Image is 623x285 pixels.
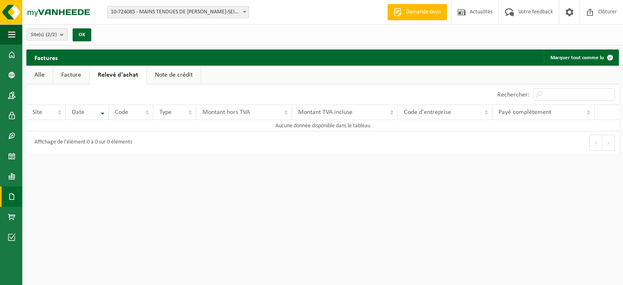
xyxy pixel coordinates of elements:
[387,4,447,20] a: Demande devis
[589,135,602,151] button: Previous
[147,66,201,84] a: Note de crédit
[26,49,66,65] h2: Factures
[31,29,57,41] span: Site(s)
[26,66,53,84] a: Alle
[602,135,615,151] button: Next
[90,66,146,84] a: Relevé d'achat
[115,109,128,116] span: Code
[73,28,91,41] button: OK
[404,8,443,16] span: Demande devis
[498,109,551,116] span: Payé complètement
[497,92,529,98] label: Rechercher:
[46,32,57,37] count: (2/2)
[404,109,451,116] span: Code d'entreprise
[26,28,68,41] button: Site(s)(2/2)
[107,6,249,18] span: 10-724085 - MAINS TENDUES DE MICHEL CORIN ASBL - OPHAIN-BOIS-SEIGNEUR-ISAAC
[30,135,132,150] div: Affichage de l'élément 0 à 0 sur 0 éléments
[298,109,352,116] span: Montant TVA incluse
[159,109,172,116] span: Type
[544,49,618,66] button: Marquer tout comme lu
[202,109,250,116] span: Montant hors TVA
[72,109,84,116] span: Date
[26,120,619,131] td: Aucune donnée disponible dans le tableau
[32,109,42,116] span: Site
[53,66,89,84] a: Facture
